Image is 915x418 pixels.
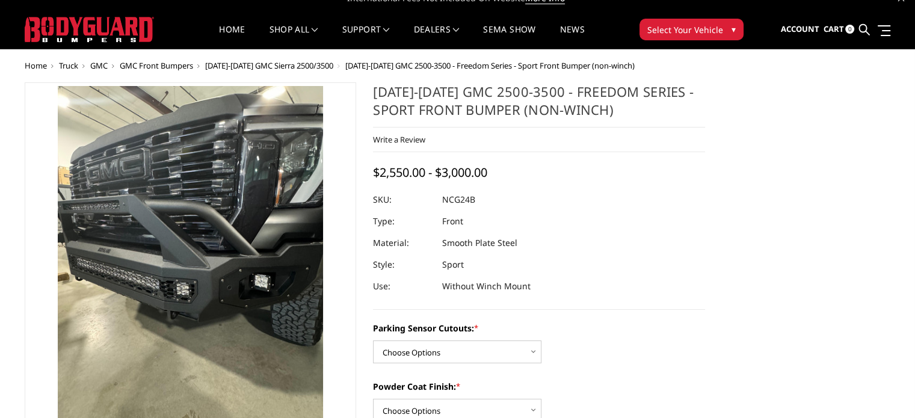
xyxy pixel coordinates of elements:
span: 0 [845,25,854,34]
dd: Sport [442,254,464,275]
span: Cart [823,23,843,34]
dt: SKU: [373,189,433,211]
a: Write a Review [373,134,425,145]
dd: Smooth Plate Steel [442,232,517,254]
span: [DATE]-[DATE] GMC 2500-3500 - Freedom Series - Sport Front Bumper (non-winch) [345,60,635,71]
dt: Use: [373,275,433,297]
a: shop all [270,25,318,49]
label: Parking Sensor Cutouts: [373,322,705,334]
a: Home [25,60,47,71]
span: Account [780,23,819,34]
a: Truck [59,60,78,71]
a: Account [780,13,819,46]
dt: Type: [373,211,433,232]
a: News [559,25,584,49]
label: Powder Coat Finish: [373,380,705,393]
dd: Without Winch Mount [442,275,531,297]
dd: NCG24B [442,189,475,211]
a: Cart 0 [823,13,854,46]
h1: [DATE]-[DATE] GMC 2500-3500 - Freedom Series - Sport Front Bumper (non-winch) [373,82,705,128]
span: $2,550.00 - $3,000.00 [373,164,487,180]
a: Home [219,25,245,49]
span: Select Your Vehicle [647,23,723,36]
span: ▾ [732,23,736,35]
a: SEMA Show [483,25,535,49]
a: GMC Front Bumpers [120,60,193,71]
dt: Style: [373,254,433,275]
dd: Front [442,211,463,232]
button: Select Your Vehicle [639,19,744,40]
img: BODYGUARD BUMPERS [25,17,154,42]
a: GMC [90,60,108,71]
a: Support [342,25,390,49]
a: Dealers [414,25,460,49]
a: [DATE]-[DATE] GMC Sierra 2500/3500 [205,60,333,71]
dt: Material: [373,232,433,254]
